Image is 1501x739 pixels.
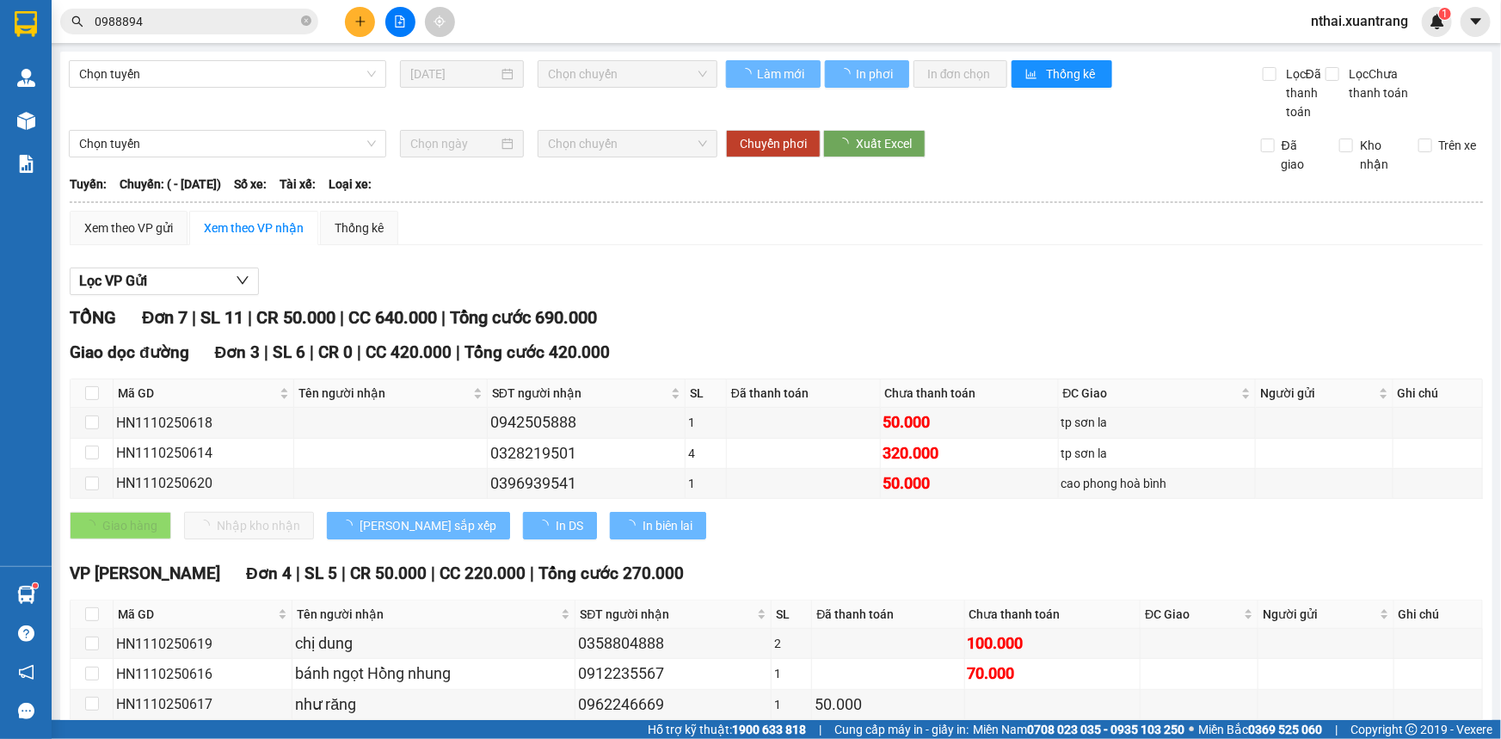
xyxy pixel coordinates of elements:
span: Hỗ trợ kỹ thuật: [648,720,806,739]
span: file-add [394,15,406,28]
span: | [310,342,314,362]
span: | [357,342,361,362]
span: In DS [556,516,583,535]
span: | [530,563,534,583]
div: 1 [774,664,809,683]
span: Loại xe: [329,175,372,194]
div: 50.000 [883,471,1055,496]
span: loading [537,520,556,532]
th: SL [772,600,812,629]
div: 0962246669 [578,693,768,717]
div: HN1110250617 [116,693,289,715]
span: Cung cấp máy in - giấy in: [834,720,969,739]
td: 0396939541 [488,469,686,499]
strong: 0708 023 035 - 0935 103 250 [1027,723,1184,736]
span: CR 50.000 [350,563,427,583]
th: SL [686,379,727,408]
span: In phơi [856,65,895,83]
span: SL 11 [200,307,243,328]
div: Thống kê [335,219,384,237]
span: | [819,720,821,739]
span: ⚪️ [1189,726,1194,733]
div: như răng [295,693,572,717]
td: HN1110250618 [114,408,294,438]
td: chị dung [292,629,575,659]
td: HN1110250617 [114,690,292,720]
span: Tên người nhận [297,605,557,624]
th: Chưa thanh toán [881,379,1059,408]
div: 1 [688,413,723,432]
span: | [264,342,268,362]
button: caret-down [1461,7,1491,37]
div: 0358804888 [578,631,768,656]
span: CR 50.000 [256,307,335,328]
button: file-add [385,7,415,37]
div: 0912235567 [578,662,768,686]
div: HN1110250620 [116,472,291,494]
div: 0396939541 [490,471,682,496]
span: Người gửi [1260,384,1375,403]
span: message [18,703,34,719]
span: loading [839,68,853,80]
span: Tài xế: [280,175,316,194]
sup: 1 [1439,8,1451,20]
div: 4 [688,444,723,463]
button: Nhập kho nhận [184,512,314,539]
button: In DS [523,512,597,539]
td: như răng [292,690,575,720]
div: 2 [774,634,809,653]
span: loading [740,68,754,80]
span: Lọc Đã thanh toán [1279,65,1326,121]
span: | [341,563,346,583]
span: Trên xe [1432,136,1484,155]
span: Tên người nhận [298,384,470,403]
span: Xuất Excel [856,134,912,153]
img: solution-icon [17,155,35,173]
span: Mã GD [118,605,274,624]
div: HN1110250619 [116,633,289,655]
td: 0328219501 [488,439,686,469]
span: [PERSON_NAME] sắp xếp [360,516,496,535]
div: 70.000 [968,662,1138,686]
img: logo-vxr [15,11,37,37]
span: SL 5 [305,563,337,583]
span: aim [434,15,446,28]
span: CR 0 [318,342,353,362]
span: CC 420.000 [366,342,452,362]
span: notification [18,664,34,680]
span: Tổng cước 420.000 [464,342,610,362]
span: | [248,307,252,328]
span: Đơn 4 [246,563,292,583]
span: close-circle [301,15,311,26]
div: HN1110250614 [116,442,291,464]
button: In biên lai [610,512,706,539]
button: Chuyển phơi [726,130,821,157]
th: Đã thanh toán [727,379,881,408]
span: loading [341,520,360,532]
span: SL 6 [273,342,305,362]
span: caret-down [1468,14,1484,29]
span: Lọc Chưa thanh toán [1342,65,1420,102]
span: Chuyến: ( - [DATE]) [120,175,221,194]
span: copyright [1406,724,1418,736]
div: cao phong hoà bình [1061,474,1253,493]
span: VP [PERSON_NAME] [70,563,220,583]
button: plus [345,7,375,37]
sup: 1 [33,583,38,588]
div: 1 [688,474,723,493]
th: Ghi chú [1393,379,1483,408]
input: 11/10/2025 [410,65,498,83]
span: question-circle [18,625,34,642]
div: Xem theo VP nhận [204,219,304,237]
span: | [340,307,344,328]
input: Tìm tên, số ĐT hoặc mã đơn [95,12,298,31]
input: Chọn ngày [410,134,498,153]
span: plus [354,15,366,28]
div: 100.000 [968,631,1138,656]
strong: 1900 633 818 [732,723,806,736]
td: HN1110250614 [114,439,294,469]
span: Chọn chuyến [548,131,707,157]
span: Miền Nam [973,720,1184,739]
span: search [71,15,83,28]
span: | [431,563,435,583]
